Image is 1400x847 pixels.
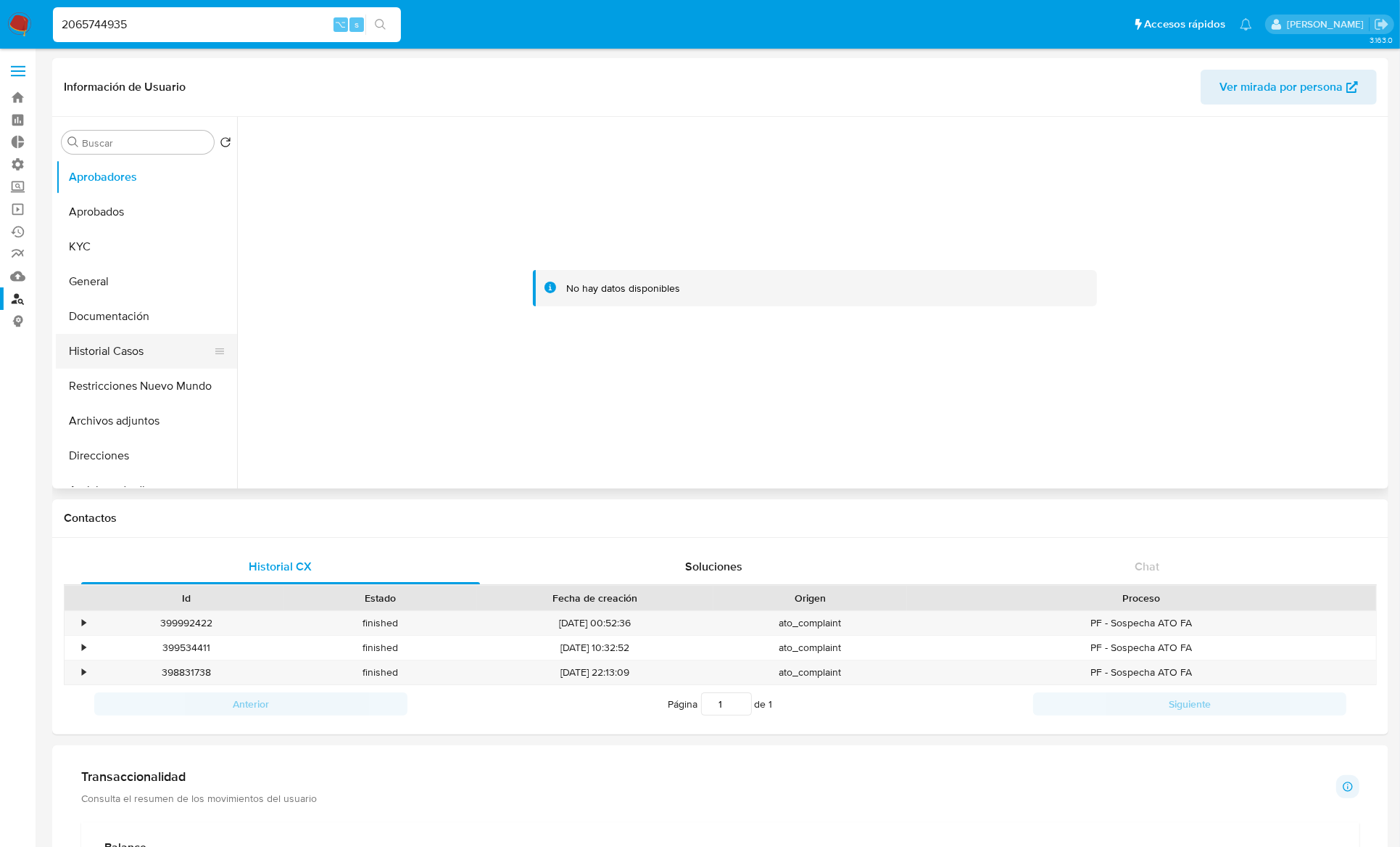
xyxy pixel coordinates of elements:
p: jessica.fukman@mercadolibre.com [1287,17,1369,31]
span: s [355,17,359,31]
a: Salir [1374,17,1389,32]
div: finished [283,660,477,684]
h1: Información de Usuario [64,80,186,94]
div: [DATE] 00:52:36 [477,611,714,635]
div: ato_complaint [713,611,907,635]
button: Ver mirada por persona [1201,70,1377,105]
button: Siguiente [1033,692,1346,716]
button: Historial Casos [56,334,225,369]
span: Accesos rápidos [1144,17,1225,32]
div: Fecha de creación [487,591,704,605]
div: • [82,616,86,630]
button: General [56,264,237,299]
span: Ver mirada por persona [1219,70,1343,105]
span: Chat [1135,558,1159,575]
button: Restricciones Nuevo Mundo [56,369,237,404]
button: Aprobadores [56,160,237,195]
button: Archivos adjuntos [56,404,237,438]
div: PF - Sospecha ATO FA [907,660,1376,684]
div: 398831738 [90,660,283,684]
button: Aprobados [56,195,237,229]
button: KYC [56,229,237,264]
div: [DATE] 10:32:52 [477,636,714,660]
span: ⌥ [335,17,346,31]
span: Página de [668,692,773,716]
button: Documentación [56,299,237,334]
button: Anticipos de dinero [56,473,237,508]
div: finished [283,611,477,635]
button: Anterior [94,692,407,716]
div: Estado [294,591,467,605]
div: 399992422 [90,611,283,635]
span: 1 [769,697,773,711]
button: Buscar [67,136,79,148]
input: Buscar usuario o caso... [53,15,401,34]
div: Origen [724,591,897,605]
div: • [82,666,86,679]
div: Id [100,591,273,605]
a: Notificaciones [1240,18,1252,30]
div: Proceso [917,591,1366,605]
div: ato_complaint [713,636,907,660]
span: Historial CX [249,558,312,575]
button: Direcciones [56,438,237,473]
span: Soluciones [685,558,742,575]
div: ato_complaint [713,660,907,684]
div: PF - Sospecha ATO FA [907,611,1376,635]
input: Buscar [82,136,208,150]
div: • [82,641,86,655]
div: 399534411 [90,636,283,660]
div: [DATE] 22:13:09 [477,660,714,684]
button: search-icon [365,15,395,35]
button: Volver al orden por defecto [220,136,231,152]
div: PF - Sospecha ATO FA [907,636,1376,660]
h1: Contactos [64,511,1377,525]
div: finished [283,636,477,660]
